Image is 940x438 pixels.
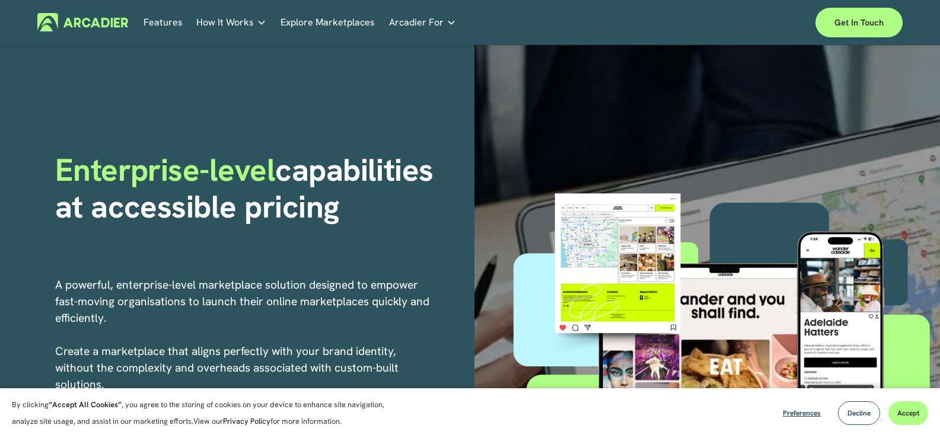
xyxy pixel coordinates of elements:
[783,408,821,418] span: Preferences
[49,399,122,410] strong: “Accept All Cookies”
[196,14,254,31] span: How It Works
[196,13,266,31] a: folder dropdown
[144,13,183,31] a: Features
[774,401,830,425] button: Preferences
[847,408,871,418] span: Decline
[223,416,270,426] a: Privacy Policy
[281,13,375,31] a: Explore Marketplaces
[815,8,903,37] a: Get in touch
[389,14,444,31] span: Arcadier For
[55,277,431,426] p: A powerful, enterprise-level marketplace solution designed to empower fast-moving organisations t...
[881,381,940,438] iframe: Chat Widget
[55,149,276,190] span: Enterprise-level
[55,149,442,227] strong: capabilities at accessible pricing
[37,13,128,31] img: Arcadier
[12,397,397,430] p: By clicking , you agree to the storing of cookies on your device to enhance site navigation, anal...
[838,401,880,425] button: Decline
[389,13,456,31] a: folder dropdown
